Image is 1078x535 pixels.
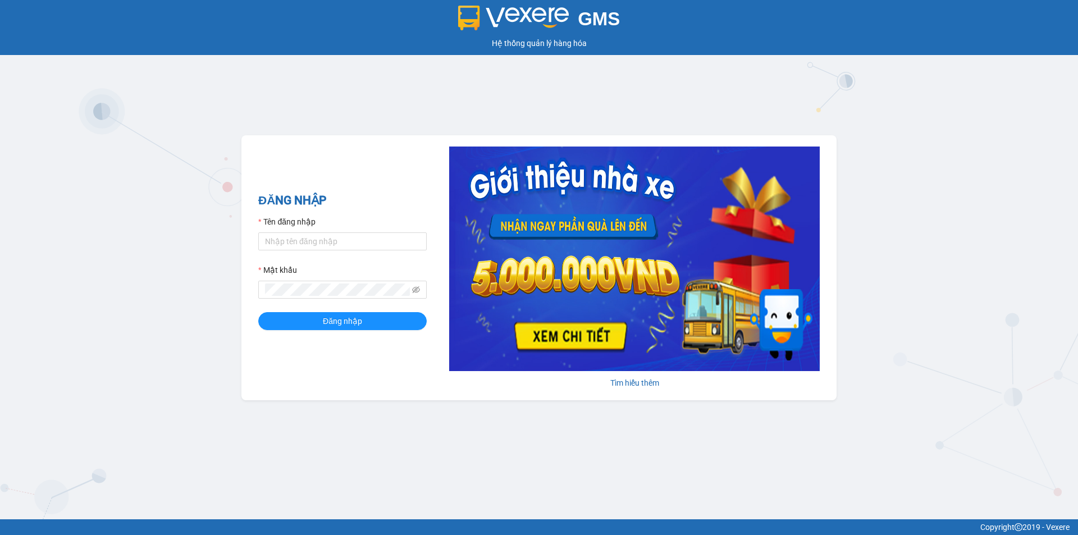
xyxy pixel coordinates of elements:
a: GMS [458,17,620,26]
div: Tìm hiểu thêm [449,377,820,389]
span: Đăng nhập [323,315,362,327]
label: Tên đăng nhập [258,216,316,228]
img: logo 2 [458,6,569,30]
span: eye-invisible [412,286,420,294]
span: copyright [1015,523,1022,531]
button: Đăng nhập [258,312,427,330]
input: Mật khẩu [265,283,410,296]
label: Mật khẩu [258,264,297,276]
h2: ĐĂNG NHẬP [258,191,427,210]
input: Tên đăng nhập [258,232,427,250]
div: Copyright 2019 - Vexere [8,521,1070,533]
img: banner-0 [449,147,820,371]
div: Hệ thống quản lý hàng hóa [3,37,1075,49]
span: GMS [578,8,620,29]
